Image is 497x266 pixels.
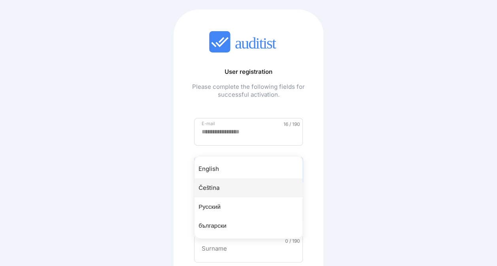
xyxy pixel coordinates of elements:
[198,164,306,174] div: English
[198,202,306,212] div: Русский
[187,67,310,82] h1: User registration
[187,83,310,99] p: Please complete the following fields for successful activation.
[202,242,295,255] input: Surname
[198,183,306,193] div: Čeština
[198,221,306,230] div: български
